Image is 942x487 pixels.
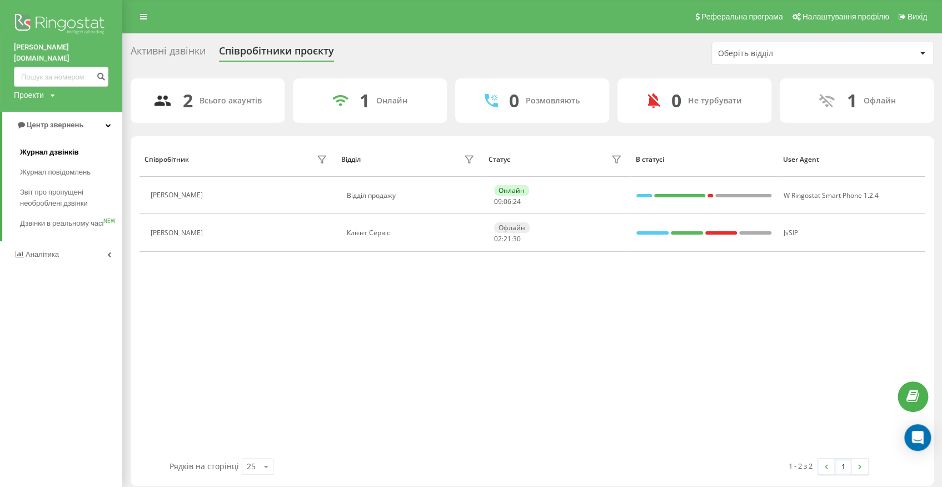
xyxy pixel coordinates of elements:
div: 25 [247,461,256,472]
div: Співробітники проєкту [219,45,334,62]
a: 1 [835,459,851,474]
div: Відділ [341,156,361,163]
div: 2 [183,90,193,111]
div: Клієнт Сервіс [347,229,477,237]
span: Реферальна програма [701,12,783,21]
span: Аналiтика [26,250,59,259]
div: Офлайн [864,96,896,106]
span: Вихід [908,12,927,21]
div: Онлайн [376,96,407,106]
div: Офлайн [494,222,530,233]
span: 30 [513,234,521,244]
span: 24 [513,197,521,206]
div: [PERSON_NAME] [151,191,206,199]
img: Ringostat logo [14,11,108,39]
span: 21 [504,234,511,244]
div: Оберіть відділ [718,49,851,58]
input: Пошук за номером [14,67,108,87]
div: Всього акаунтів [200,96,262,106]
div: Онлайн [494,185,529,196]
div: Статус [489,156,510,163]
a: Журнал дзвінків [20,142,122,162]
a: Журнал повідомлень [20,162,122,182]
div: : : [494,198,521,206]
a: Звіт про пропущені необроблені дзвінки [20,182,122,213]
div: 1 - 2 з 2 [789,460,813,471]
div: Розмовляють [526,96,580,106]
span: Дзвінки в реальному часі [20,218,103,229]
div: Співробітник [144,156,188,163]
span: 09 [494,197,502,206]
div: : : [494,235,521,243]
span: W Ringostat Smart Phone 1.2.4 [784,191,879,200]
div: Відділ продажу [347,192,477,200]
span: 06 [504,197,511,206]
div: Open Intercom Messenger [904,424,931,451]
a: Дзвінки в реальному часіNEW [20,213,122,233]
div: 1 [847,90,857,111]
a: Центр звернень [2,112,122,138]
a: [PERSON_NAME][DOMAIN_NAME] [14,42,108,64]
span: JsSIP [784,228,798,237]
div: 0 [509,90,519,111]
div: [PERSON_NAME] [151,229,206,237]
div: User Agent [782,156,919,163]
div: Не турбувати [688,96,742,106]
span: Звіт про пропущені необроблені дзвінки [20,187,117,209]
div: Активні дзвінки [131,45,206,62]
div: Проекти [14,90,44,101]
span: Журнал дзвінків [20,147,79,158]
span: Налаштування профілю [802,12,889,21]
span: Журнал повідомлень [20,167,91,178]
div: 0 [671,90,681,111]
div: 1 [360,90,370,111]
span: Рядків на сторінці [170,461,239,471]
span: Центр звернень [27,121,83,129]
div: В статусі [636,156,772,163]
span: 02 [494,234,502,244]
